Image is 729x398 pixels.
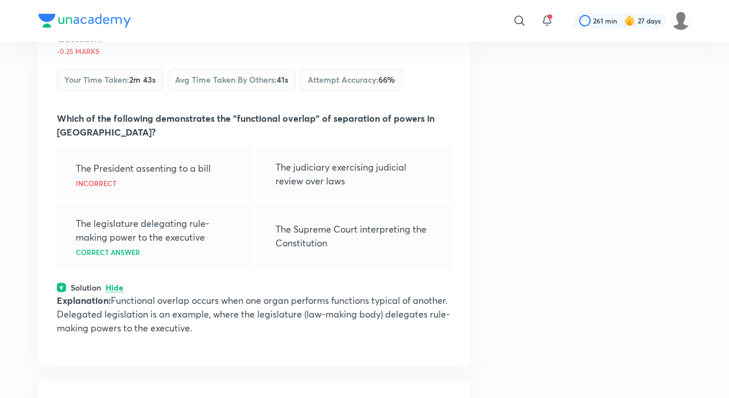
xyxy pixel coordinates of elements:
[57,68,163,91] div: Your time taken :
[57,294,111,306] strong: Explanation:
[76,161,211,175] p: The President assenting to a bill
[57,112,435,138] strong: Which of the following demonstrates the "functional overlap" of separation of powers in [GEOGRAPH...
[76,217,233,244] p: The legislature delegating rule-making power to the executive
[624,15,635,26] img: streak
[71,281,101,293] h6: Solution
[129,74,156,85] span: 2m 43s
[168,68,296,91] div: Avg time taken by others :
[277,74,288,85] span: 41s
[57,283,66,292] img: solution.svg
[276,222,433,250] p: The Supreme Court interpreting the Constitution
[106,284,123,292] p: Hide
[57,48,99,55] p: -0.25 marks
[378,74,395,85] span: 66 %
[76,249,140,256] p: Correct answer
[38,14,131,28] img: Company Logo
[76,180,117,187] p: Incorrect
[276,160,433,188] p: The judiciary exercising judicial review over laws
[57,293,452,335] p: Functional overlap occurs when one organ performs functions typical of another. Delegated legisla...
[300,68,402,91] div: Attempt accuracy :
[671,11,691,30] img: Adithyan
